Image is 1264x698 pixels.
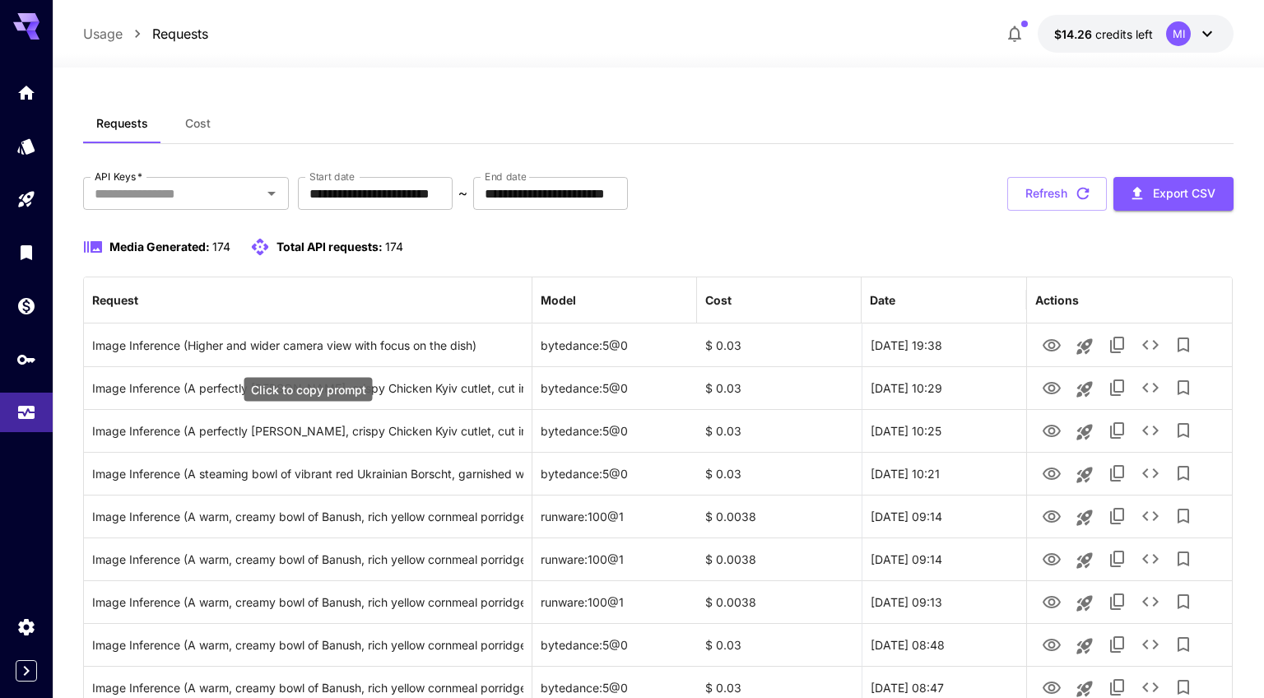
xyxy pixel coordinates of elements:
[95,170,142,184] label: API Keys
[1068,416,1101,449] button: Launch in playground
[1095,27,1153,41] span: credits left
[1035,413,1068,447] button: View
[485,170,526,184] label: End date
[16,295,36,316] div: Wallet
[1101,585,1134,618] button: Copy TaskUUID
[16,189,36,210] div: Playground
[92,293,138,307] div: Request
[1068,330,1101,363] button: Launch in playground
[697,495,862,537] div: $ 0.0038
[697,409,862,452] div: $ 0.03
[532,580,697,623] div: runware:100@1
[705,293,732,307] div: Cost
[1134,371,1167,404] button: See details
[92,410,523,452] div: Click to copy prompt
[1167,628,1200,661] button: Add to library
[109,240,210,254] span: Media Generated:
[1134,328,1167,361] button: See details
[212,240,230,254] span: 174
[1167,371,1200,404] button: Add to library
[1068,501,1101,534] button: Launch in playground
[1113,177,1234,211] button: Export CSV
[862,323,1026,366] div: 29 Sep, 2025 19:38
[1035,293,1079,307] div: Actions
[1068,544,1101,577] button: Launch in playground
[1167,328,1200,361] button: Add to library
[1054,27,1095,41] span: $14.26
[458,184,467,203] p: ~
[862,537,1026,580] div: 29 Sep, 2025 09:14
[92,581,523,623] div: Click to copy prompt
[16,242,36,263] div: Library
[1101,457,1134,490] button: Copy TaskUUID
[862,495,1026,537] div: 29 Sep, 2025 09:14
[92,453,523,495] div: Click to copy prompt
[92,538,523,580] div: Click to copy prompt
[541,293,576,307] div: Model
[276,240,383,254] span: Total API requests:
[1035,456,1068,490] button: View
[532,537,697,580] div: runware:100@1
[1167,414,1200,447] button: Add to library
[1101,328,1134,361] button: Copy TaskUUID
[697,366,862,409] div: $ 0.03
[1101,628,1134,661] button: Copy TaskUUID
[16,403,36,423] div: Usage
[16,349,36,370] div: API Keys
[1007,177,1107,211] button: Refresh
[1035,328,1068,361] button: View
[1134,500,1167,533] button: See details
[16,82,36,103] div: Home
[92,624,523,666] div: Click to copy prompt
[92,496,523,537] div: Click to copy prompt
[152,24,208,44] a: Requests
[83,24,123,44] a: Usage
[532,495,697,537] div: runware:100@1
[1068,373,1101,406] button: Launch in playground
[862,409,1026,452] div: 29 Sep, 2025 10:25
[1068,458,1101,491] button: Launch in playground
[862,580,1026,623] div: 29 Sep, 2025 09:13
[697,537,862,580] div: $ 0.0038
[1035,542,1068,575] button: View
[92,367,523,409] div: Click to copy prompt
[1101,542,1134,575] button: Copy TaskUUID
[532,409,697,452] div: bytedance:5@0
[532,366,697,409] div: bytedance:5@0
[1101,500,1134,533] button: Copy TaskUUID
[16,660,37,682] button: Expand sidebar
[1035,370,1068,404] button: View
[92,324,523,366] div: Click to copy prompt
[1167,457,1200,490] button: Add to library
[1101,371,1134,404] button: Copy TaskUUID
[1166,21,1191,46] div: MI
[1035,627,1068,661] button: View
[1134,628,1167,661] button: See details
[385,240,403,254] span: 174
[16,617,36,637] div: Settings
[1035,499,1068,533] button: View
[697,580,862,623] div: $ 0.0038
[1068,630,1101,663] button: Launch in playground
[1101,414,1134,447] button: Copy TaskUUID
[1038,15,1234,53] button: $14.261MI
[1068,587,1101,620] button: Launch in playground
[244,378,373,402] div: Click to copy prompt
[1167,542,1200,575] button: Add to library
[697,623,862,666] div: $ 0.03
[862,623,1026,666] div: 29 Sep, 2025 08:48
[16,136,36,156] div: Models
[1167,585,1200,618] button: Add to library
[870,293,895,307] div: Date
[1134,542,1167,575] button: See details
[185,116,211,131] span: Cost
[1167,500,1200,533] button: Add to library
[1134,457,1167,490] button: See details
[1054,26,1153,43] div: $14.261
[532,323,697,366] div: bytedance:5@0
[83,24,208,44] nav: breadcrumb
[862,366,1026,409] div: 29 Sep, 2025 10:29
[1035,584,1068,618] button: View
